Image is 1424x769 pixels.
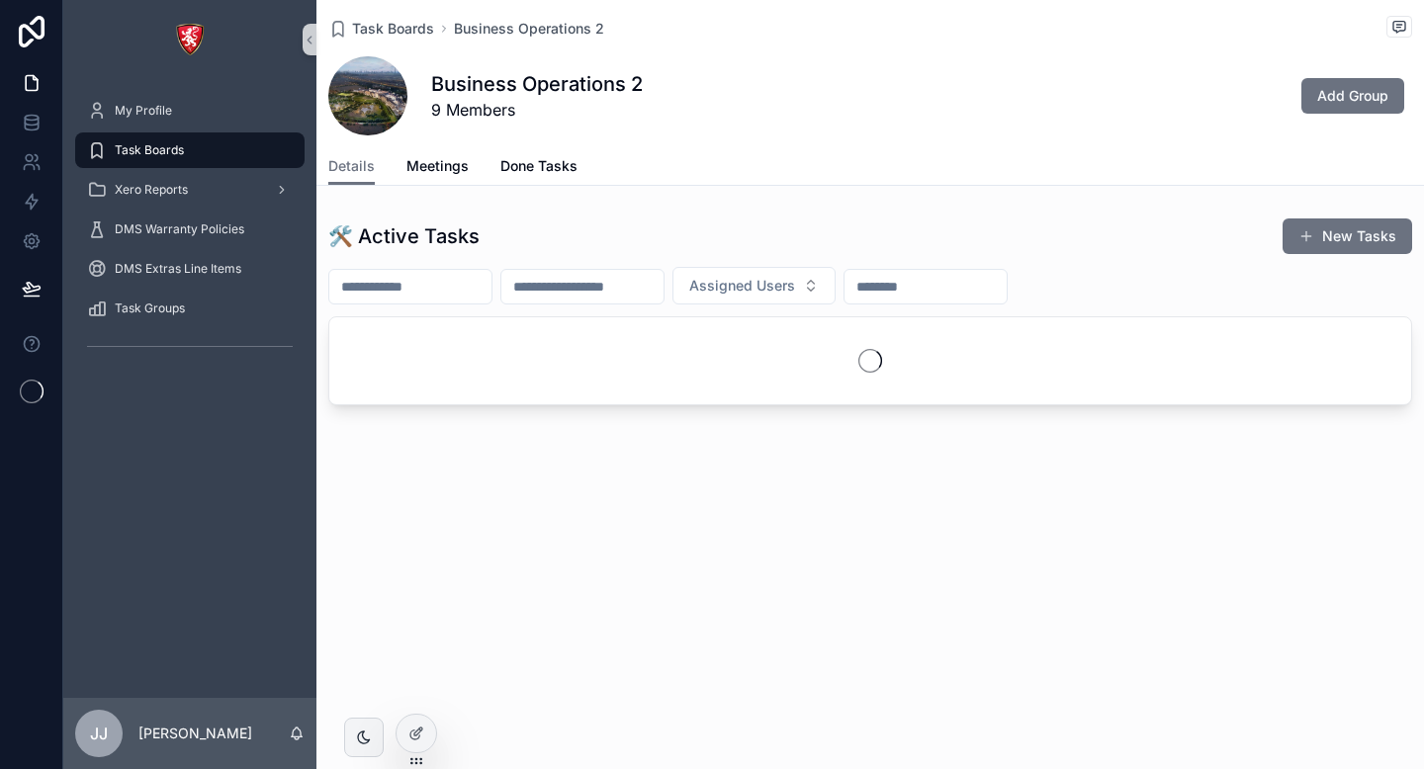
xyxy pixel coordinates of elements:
[328,19,434,39] a: Task Boards
[75,172,305,208] a: Xero Reports
[90,722,108,745] span: JJ
[328,222,480,250] h1: 🛠 Active Tasks
[75,251,305,287] a: DMS Extras Line Items
[500,148,578,188] a: Done Tasks
[672,267,836,304] button: Select Button
[63,79,316,387] div: scrollable content
[115,221,244,237] span: DMS Warranty Policies
[115,261,241,277] span: DMS Extras Line Items
[406,148,469,188] a: Meetings
[75,291,305,326] a: Task Groups
[75,93,305,128] a: My Profile
[115,300,185,316] span: Task Groups
[689,276,795,296] span: Assigned Users
[1283,218,1412,254] button: New Tasks
[406,156,469,176] span: Meetings
[500,156,578,176] span: Done Tasks
[174,24,206,55] img: App logo
[431,98,643,122] span: 9 Members
[1317,86,1388,106] span: Add Group
[1301,78,1404,114] button: Add Group
[138,724,252,743] p: [PERSON_NAME]
[431,70,643,98] h1: Business Operations 2
[328,156,375,176] span: Details
[75,212,305,247] a: DMS Warranty Policies
[115,182,188,198] span: Xero Reports
[115,103,172,119] span: My Profile
[454,19,604,39] a: Business Operations 2
[115,142,184,158] span: Task Boards
[328,148,375,186] a: Details
[75,132,305,168] a: Task Boards
[352,19,434,39] span: Task Boards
